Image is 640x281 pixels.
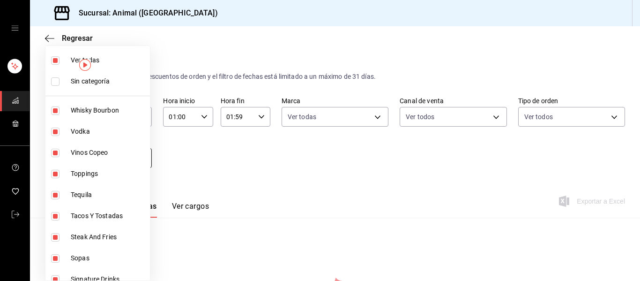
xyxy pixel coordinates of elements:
[71,55,146,65] span: Ver todas
[71,76,146,86] span: Sin categoría
[79,59,91,71] img: Tooltip marker
[71,148,146,158] span: Vinos Copeo
[71,106,146,115] span: Whisky Bourbon
[71,211,146,221] span: Tacos Y Tostadas
[71,190,146,200] span: Tequila
[71,232,146,242] span: Steak And Fries
[71,169,146,179] span: Toppings
[71,127,146,137] span: Vodka
[71,253,146,263] span: Sopas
